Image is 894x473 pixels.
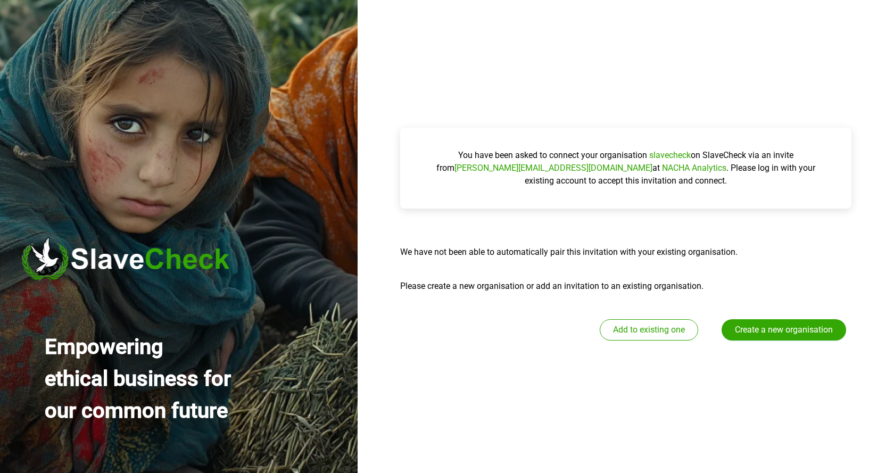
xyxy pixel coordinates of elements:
[647,150,691,160] span: slavecheck
[735,323,833,336] span: Create a new organisation
[400,246,851,259] div: We have not been able to automatically pair this invitation with your existing organisation.
[722,319,846,341] button: Create a new organisation
[400,280,851,293] div: Please create a new organisation or add an invitation to an existing organisation.
[660,163,726,173] span: NACHA Analytics
[600,319,698,341] button: Add to existing one
[613,323,685,336] span: Add to existing one
[45,331,231,427] div: Empowering ethical business for our common future
[454,163,652,173] span: [PERSON_NAME][EMAIL_ADDRESS][DOMAIN_NAME]
[400,128,851,209] div: You have been asked to connect your organisation on SlaveCheck via an invite from at . Please log...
